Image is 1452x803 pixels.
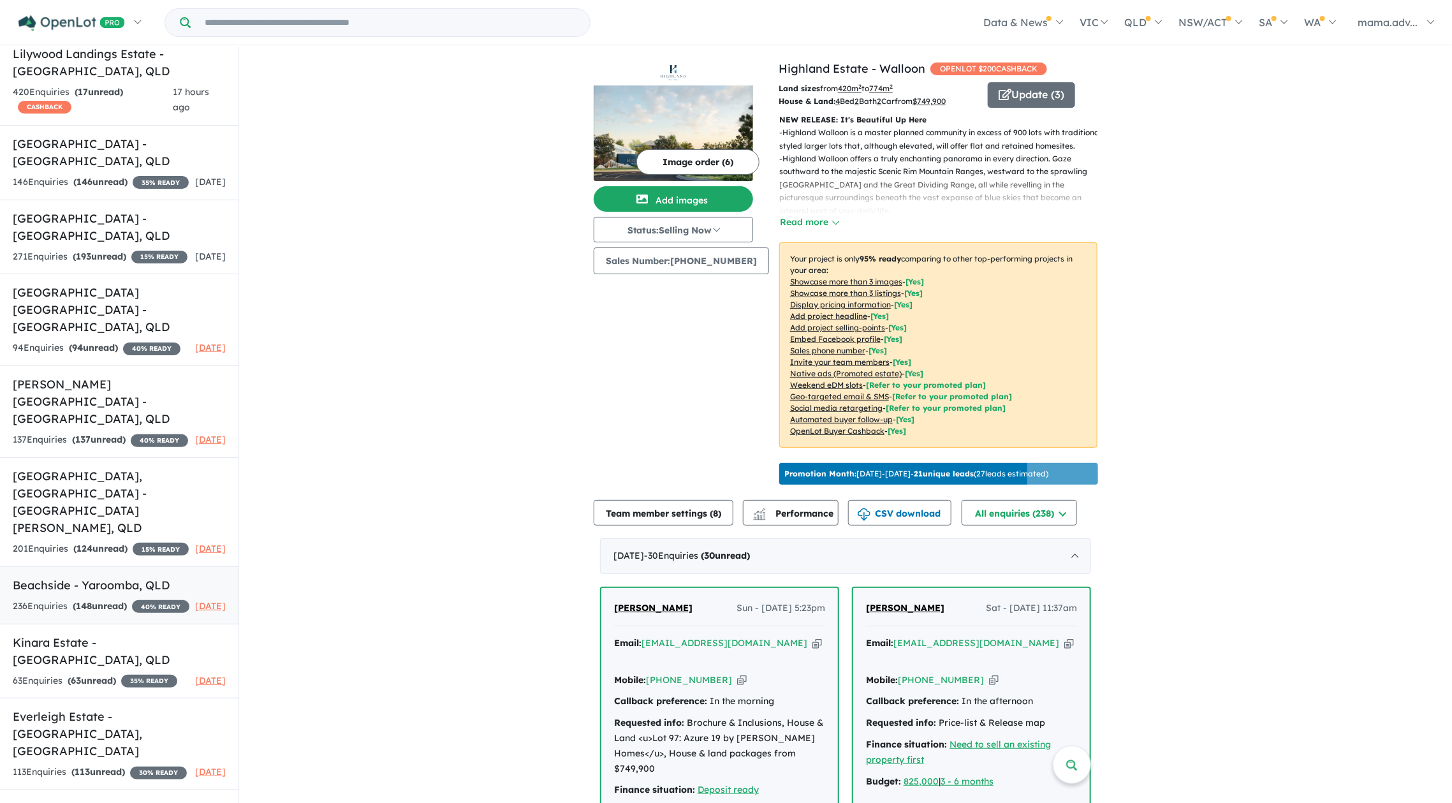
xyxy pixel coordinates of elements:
[988,82,1075,108] button: Update (3)
[193,9,587,36] input: Try estate name, suburb, builder or developer
[701,550,750,561] strong: ( unread)
[790,369,902,378] u: Native ads (Promoted estate)
[68,675,116,686] strong: ( unread)
[790,323,885,332] u: Add project selling-points
[78,86,88,98] span: 17
[594,186,753,212] button: Add images
[13,577,226,594] h5: Beachside - Yaroomba , QLD
[69,342,118,353] strong: ( unread)
[73,251,126,262] strong: ( unread)
[790,357,890,367] u: Invite your team members
[989,674,999,687] button: Copy
[599,65,748,80] img: Highland Estate - Walloon Logo
[698,784,759,795] a: Deposit ready
[906,277,924,286] span: [ Yes ]
[898,674,984,686] a: [PHONE_NUMBER]
[743,500,839,526] button: Performance
[614,602,693,614] span: [PERSON_NAME]
[790,311,867,321] u: Add project headline
[870,311,889,321] span: [ Yes ]
[869,84,893,93] u: 774 m
[848,500,951,526] button: CSV download
[866,739,1051,765] a: Need to sell an existing property first
[784,469,856,478] b: Promotion Month:
[986,601,1077,616] span: Sat - [DATE] 11:37am
[941,776,994,787] a: 3 - 6 months
[195,251,226,262] span: [DATE]
[195,766,226,777] span: [DATE]
[779,95,978,108] p: Bed Bath Car from
[790,334,881,344] u: Embed Facebook profile
[13,249,187,265] div: 271 Enquir ies
[866,602,944,614] span: [PERSON_NAME]
[73,176,128,188] strong: ( unread)
[779,82,978,95] p: from
[642,637,807,649] a: [EMAIL_ADDRESS][DOMAIN_NAME]
[195,434,226,445] span: [DATE]
[614,674,646,686] strong: Mobile:
[132,600,189,613] span: 40 % READY
[614,717,684,728] strong: Requested info:
[13,210,226,244] h5: [GEOGRAPHIC_DATA] - [GEOGRAPHIC_DATA] , QLD
[75,86,123,98] strong: ( unread)
[884,334,902,344] span: [ Yes ]
[614,784,695,795] strong: Finance situation:
[866,380,986,390] span: [Refer to your promoted plan]
[76,600,92,612] span: 148
[72,434,126,445] strong: ( unread)
[13,45,226,80] h5: Lilywood Landings Estate - [GEOGRAPHIC_DATA] , QLD
[131,251,187,263] span: 15 % READY
[13,85,173,115] div: 420 Enquir ies
[18,101,71,114] span: CASHBACK
[866,774,1077,790] div: |
[72,342,83,353] span: 94
[1064,637,1074,650] button: Copy
[18,15,125,31] img: Openlot PRO Logo White
[195,176,226,188] span: [DATE]
[866,695,959,707] strong: Callback preference:
[790,277,902,286] u: Showcase more than 3 images
[866,694,1077,709] div: In the afternoon
[13,541,189,557] div: 201 Enquir ies
[930,63,1047,75] span: OPENLOT $ 200 CASHBACK
[71,675,81,686] span: 63
[888,426,906,436] span: [Yes]
[614,695,707,707] strong: Callback preference:
[866,637,893,649] strong: Email:
[862,84,893,93] span: to
[904,776,939,787] u: 825,000
[594,500,733,526] button: Team member settings (8)
[893,637,1059,649] a: [EMAIL_ADDRESS][DOMAIN_NAME]
[790,392,889,401] u: Geo-targeted email & SMS
[790,403,883,413] u: Social media retargeting
[779,215,839,230] button: Read more
[779,242,1097,448] p: Your project is only comparing to other top-performing projects in your area: - - - - - - - - - -...
[904,288,923,298] span: [ Yes ]
[914,469,974,478] b: 21 unique leads
[790,415,893,424] u: Automated buyer follow-up
[905,369,923,378] span: [Yes]
[77,543,92,554] span: 124
[75,434,91,445] span: 137
[594,60,753,181] a: Highland Estate - Walloon LogoHighland Estate - Walloon
[73,543,128,554] strong: ( unread)
[614,694,825,709] div: In the morning
[790,288,901,298] u: Showcase more than 3 listings
[858,508,870,521] img: download icon
[812,637,822,650] button: Copy
[13,765,187,780] div: 113 Enquir ies
[133,176,189,189] span: 35 % READY
[866,716,1077,731] div: Price-list & Release map
[896,415,914,424] span: [Yes]
[636,149,759,175] button: Image order (6)
[195,342,226,353] span: [DATE]
[75,766,90,777] span: 113
[866,739,947,750] strong: Finance situation:
[704,550,715,561] span: 30
[892,392,1012,401] span: [Refer to your promoted plan]
[195,543,226,554] span: [DATE]
[13,634,226,668] h5: Kinara Estate - [GEOGRAPHIC_DATA] , QLD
